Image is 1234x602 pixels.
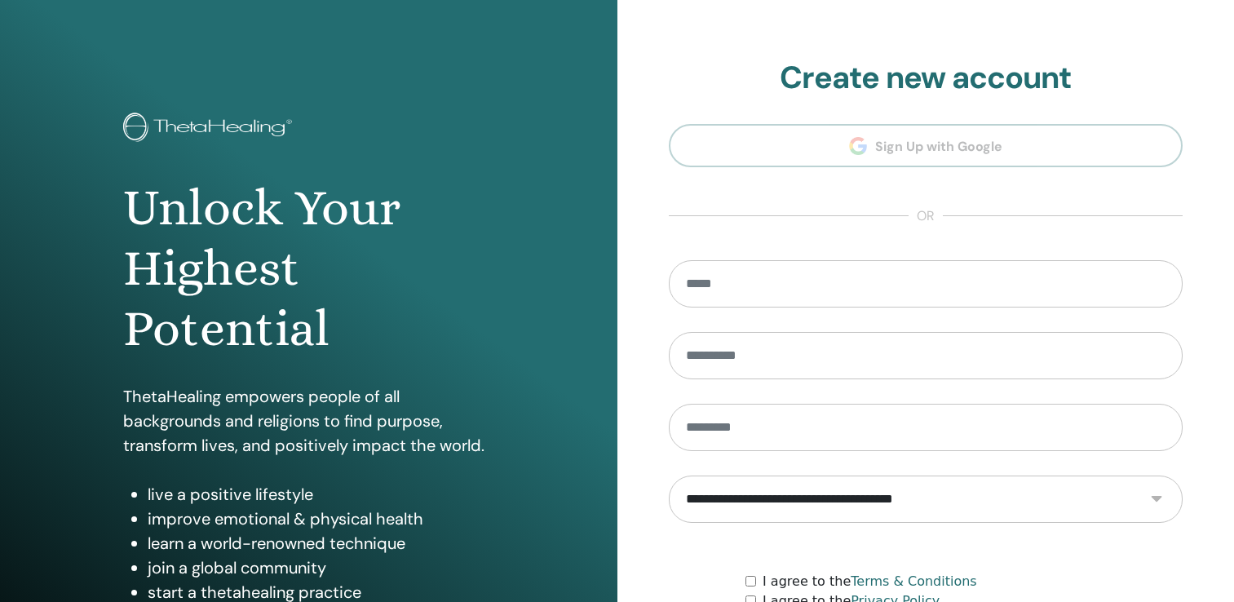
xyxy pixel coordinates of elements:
li: join a global community [148,556,493,580]
span: or [909,206,943,226]
h2: Create new account [669,60,1183,97]
li: learn a world-renowned technique [148,531,493,556]
li: live a positive lifestyle [148,482,493,507]
h1: Unlock Your Highest Potential [123,178,493,360]
a: Terms & Conditions [851,573,976,589]
label: I agree to the [763,572,977,591]
li: improve emotional & physical health [148,507,493,531]
p: ThetaHealing empowers people of all backgrounds and religions to find purpose, transform lives, a... [123,384,493,458]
